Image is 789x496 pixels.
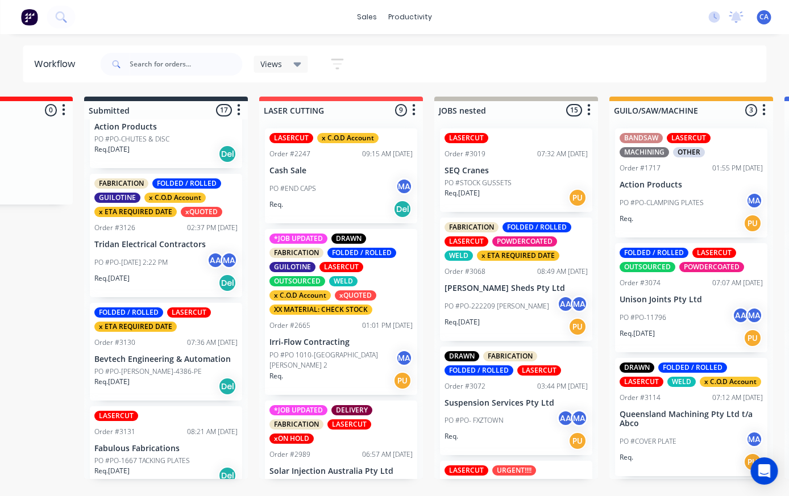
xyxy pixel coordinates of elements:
div: GUILOTINE [94,193,140,203]
div: FOLDED / ROLLED [503,222,571,232]
div: FABRICATION [483,351,537,361]
div: OUTSOURCED [620,262,675,272]
div: MA [571,295,588,312]
p: Cash Sale [269,166,413,176]
div: Order #1717 [620,163,661,173]
div: DELIVERY [331,405,372,415]
div: 09:15 AM [DATE] [362,149,413,159]
div: XX MATERIAL: CHECK STOCK [269,305,372,315]
div: MA [746,307,763,324]
div: x C.O.D Account [700,377,761,387]
div: FOLDED / ROLLED [152,178,221,189]
div: FABRICATION [94,178,148,189]
div: LASERCUT [517,365,561,376]
p: PO #PO-CHUTES & DISC [94,134,169,144]
div: PU [744,329,762,347]
div: Del [393,200,412,218]
div: GUILOTINE [269,262,315,272]
div: Order #3068 [445,266,485,277]
p: Fabulous Fabrications [94,444,238,453]
div: Order #3072 [445,381,485,391]
div: xQUOTED [181,207,222,217]
div: MA [221,252,238,269]
div: 03:44 PM [DATE] [537,381,588,391]
div: DRAWN [445,351,479,361]
div: AA [732,307,749,324]
p: Queensland Machining Pty Ltd t/a Abco [620,410,763,429]
div: LASERCUT [269,133,313,143]
p: Req. [DATE] [94,377,130,387]
div: Del [218,466,236,485]
div: Open Intercom Messenger [750,457,778,485]
div: AA [557,295,574,312]
div: *JOB UPDATED [269,234,327,244]
div: Del [218,145,236,163]
div: LASERCUT [667,133,711,143]
div: LASERCUTx C.O.D AccountOrder #224709:15 AM [DATE]Cash SalePO #END CAPSMAReq.Del [265,128,417,223]
div: POWDERCOATED [492,236,557,247]
div: FABRICATIONFOLDED / ROLLEDLASERCUTPOWDERCOATEDWELDx ETA REQUIRED DATEOrder #306808:49 AM [DATE][P... [440,218,592,341]
div: productivity [383,9,438,26]
p: Req. [DATE] [94,466,130,476]
div: Order #3126 [94,223,135,233]
p: Req. [DATE] [620,328,655,339]
p: Bevtech Engineering & Automation [94,355,238,364]
div: LASERCUTOrder #313108:21 AM [DATE]Fabulous FabricationsPO #PO-1667 TACKING PLATESReq.[DATE]Del [90,406,242,490]
div: LASERCUT [319,262,363,272]
div: MA [746,192,763,209]
span: Views [260,58,282,70]
div: Order #2665 [269,320,310,331]
div: LASERCUT [94,411,138,421]
div: AA [557,410,574,427]
div: x C.O.D Account [144,193,206,203]
div: MA [396,349,413,366]
div: Order #3114 [620,393,661,403]
input: Search for orders... [130,53,242,76]
div: 01:01 PM [DATE] [362,320,413,331]
div: x ETA REQUIRED DATE [94,322,177,332]
div: FOLDED / ROLLED [658,362,727,373]
div: MA [571,410,588,427]
div: PU [744,453,762,471]
div: 07:32 AM [DATE] [537,149,588,159]
div: DRAWN [620,362,654,373]
div: FABRICATION [269,419,323,430]
p: Solar Injection Australia Pty Ltd [269,466,413,476]
div: MACHINING [620,147,669,157]
p: PO #PO-11796 [620,312,666,323]
p: PO #PO 1010-[GEOGRAPHIC_DATA][PERSON_NAME] 2 [269,350,396,370]
div: PU [568,318,587,336]
div: WELD [445,251,473,261]
div: WELD [667,377,696,387]
p: PO #PO- FXZTOWN [445,415,504,426]
p: SEQ Cranes [445,166,588,176]
div: LASERCUT [327,419,371,430]
div: xQUOTED [335,290,376,301]
p: PO #PO-1667 TACKING PLATES [94,456,190,466]
p: [PERSON_NAME] Sheds Pty Ltd [445,284,588,293]
div: *JOB UPDATED [269,405,327,415]
div: 07:12 AM [DATE] [712,393,763,403]
p: Action Products [620,180,763,190]
img: Factory [20,9,38,26]
p: Req. [DATE] [445,188,480,198]
div: 07:36 AM [DATE] [187,337,238,348]
div: LASERCUT [692,248,736,258]
div: x C.O.D Account [317,133,379,143]
p: PO #PO-222209 [PERSON_NAME] [445,301,549,311]
div: PU [568,432,587,450]
p: PO #PO-12790 [269,478,316,488]
div: PU [393,372,412,390]
div: LASERCUT [445,236,488,247]
p: PO #STOCK GUSSETS [445,178,512,188]
div: OUTSOURCED [269,276,325,286]
div: x C.O.D Account [269,290,331,301]
p: PO #COVER PLATE [620,436,676,447]
div: 02:37 PM [DATE] [187,223,238,233]
p: PO #PO-[DATE] 2:22 PM [94,257,168,268]
div: OTHER [673,147,705,157]
div: LASERCUT [620,377,663,387]
div: FOLDED / ROLLED [620,248,688,258]
div: AA [207,252,224,269]
div: 01:55 PM [DATE] [712,163,763,173]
